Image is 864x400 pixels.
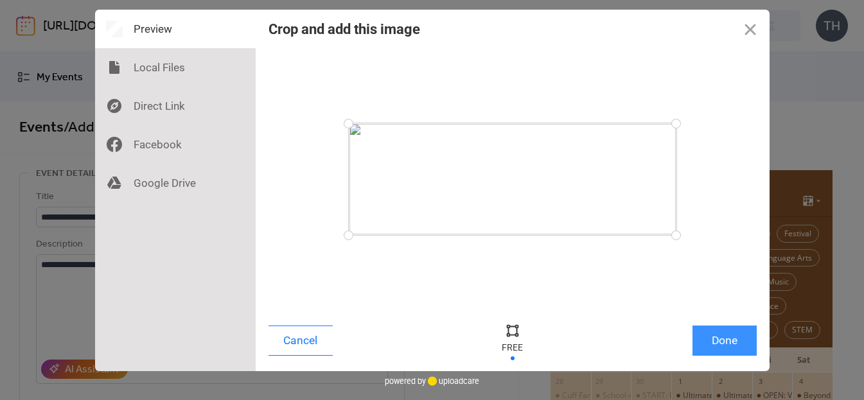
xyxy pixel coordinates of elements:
[95,164,256,202] div: Google Drive
[692,326,757,356] button: Done
[95,10,256,48] div: Preview
[426,376,479,386] a: uploadcare
[269,21,420,37] div: Crop and add this image
[95,125,256,164] div: Facebook
[269,326,333,356] button: Cancel
[95,48,256,87] div: Local Files
[385,371,479,390] div: powered by
[95,87,256,125] div: Direct Link
[731,10,770,48] button: Close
